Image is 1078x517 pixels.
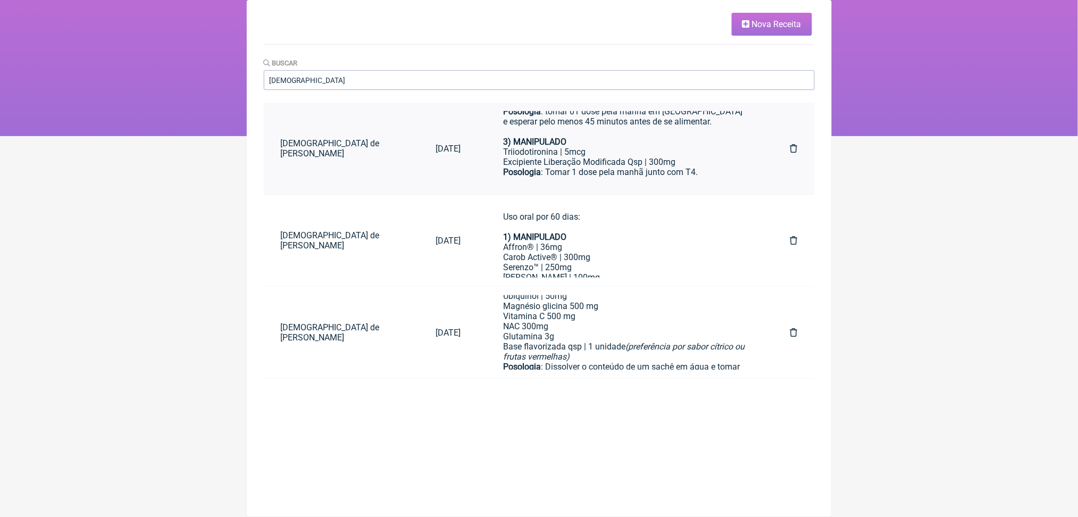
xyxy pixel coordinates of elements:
div: [PERSON_NAME] | 100mg [503,272,747,282]
strong: 1) MANIPULADO [503,232,566,242]
div: : Tomar 1 dose pela manhã junto com T4. [503,167,747,177]
a: [DEMOGRAPHIC_DATA] de [PERSON_NAME] [264,314,419,351]
div: Serenzo™ | 250mg [503,262,747,272]
em: (preferência por sabor cítrico ou frutas vermelhas) [503,341,745,362]
a: Nova Receita [732,13,812,36]
strong: Posologia [503,167,541,177]
div: Ubiquinol | 50mg Magnésio glicina 500 mg Vitamina C 500 mg NAC 300mg Glutamina 3g [503,291,747,341]
a: Uso oral por 60 dias:1) MANIPULADOAffron® | 36mgCarob Active® | 300mgSerenzo™ | 250mg[PERSON_NAME... [486,203,764,278]
a: Uso oral por 60 dias:1) MANIPULADOBioBerON | 160mgMio-[MEDICAL_DATA] | 1gUbiquinol | 50mgMagnésio... [486,295,764,370]
strong: Posologia [503,362,541,372]
a: Uso por 60 dias:1) MANIPULADOProgesterona natural micronizada | 100mgMiodesin | 400mgExcipiente o... [486,111,764,186]
label: Buscar [264,59,298,67]
strong: 3) MANIPULADO [503,137,566,147]
a: [DATE] [419,227,478,254]
div: : Dissolver o conteúdo de um sachê em água e tomar 2x ao dia, preferencialmente longe das princip... [503,362,747,402]
a: [DEMOGRAPHIC_DATA] de [PERSON_NAME] [264,222,419,259]
a: [DATE] [419,319,478,346]
div: Uso oral por 60 dias: [503,212,747,242]
span: Nova Receita [752,19,801,29]
div: : tomar 01 dose pela manhã em [GEOGRAPHIC_DATA] e esperar pelo menos 45 minutos antes de se alime... [503,106,747,137]
strong: Posologia [503,106,541,116]
div: Excipiente Liberação Modificada Qsp | 300mg [503,157,747,167]
div: Triiodotironina | 5mcg [503,147,747,157]
a: [DATE] [419,135,478,162]
input: Paciente ou conteúdo da fórmula [264,70,815,90]
div: Affron® | 36mg [503,242,747,252]
div: Carob Active® | 300mg [503,252,747,262]
a: [DEMOGRAPHIC_DATA] de [PERSON_NAME] [264,130,419,167]
div: Base flavorizada qsp | 1 unidade [503,341,747,362]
